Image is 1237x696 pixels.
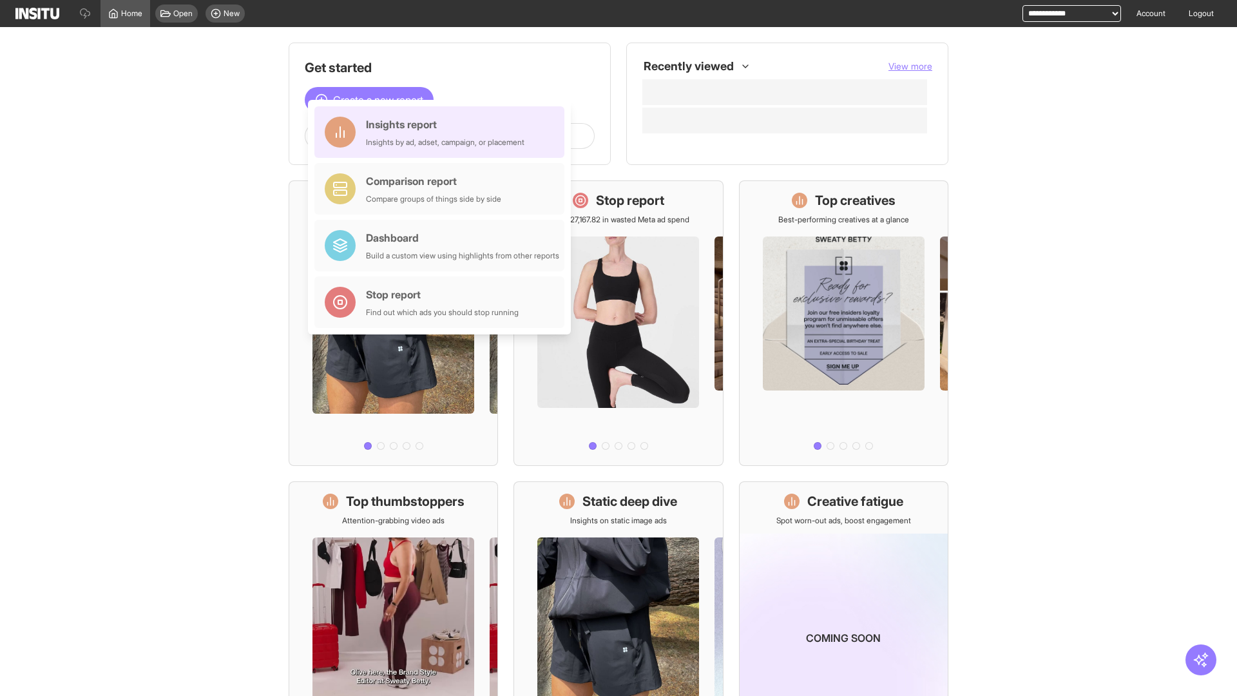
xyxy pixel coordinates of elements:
[815,191,896,209] h1: Top creatives
[778,215,909,225] p: Best-performing creatives at a glance
[366,173,501,189] div: Comparison report
[366,307,519,318] div: Find out which ads you should stop running
[346,492,465,510] h1: Top thumbstoppers
[224,8,240,19] span: New
[121,8,142,19] span: Home
[173,8,193,19] span: Open
[366,230,559,246] div: Dashboard
[366,194,501,204] div: Compare groups of things side by side
[366,287,519,302] div: Stop report
[305,87,434,113] button: Create a new report
[333,92,423,108] span: Create a new report
[888,61,932,72] span: View more
[366,137,524,148] div: Insights by ad, adset, campaign, or placement
[366,251,559,261] div: Build a custom view using highlights from other reports
[289,180,498,466] a: What's live nowSee all active ads instantly
[582,492,677,510] h1: Static deep dive
[342,516,445,526] p: Attention-grabbing video ads
[513,180,723,466] a: Stop reportSave £27,167.82 in wasted Meta ad spend
[739,180,948,466] a: Top creativesBest-performing creatives at a glance
[888,60,932,73] button: View more
[570,516,667,526] p: Insights on static image ads
[596,191,664,209] h1: Stop report
[366,117,524,132] div: Insights report
[305,59,595,77] h1: Get started
[15,8,59,19] img: Logo
[547,215,689,225] p: Save £27,167.82 in wasted Meta ad spend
